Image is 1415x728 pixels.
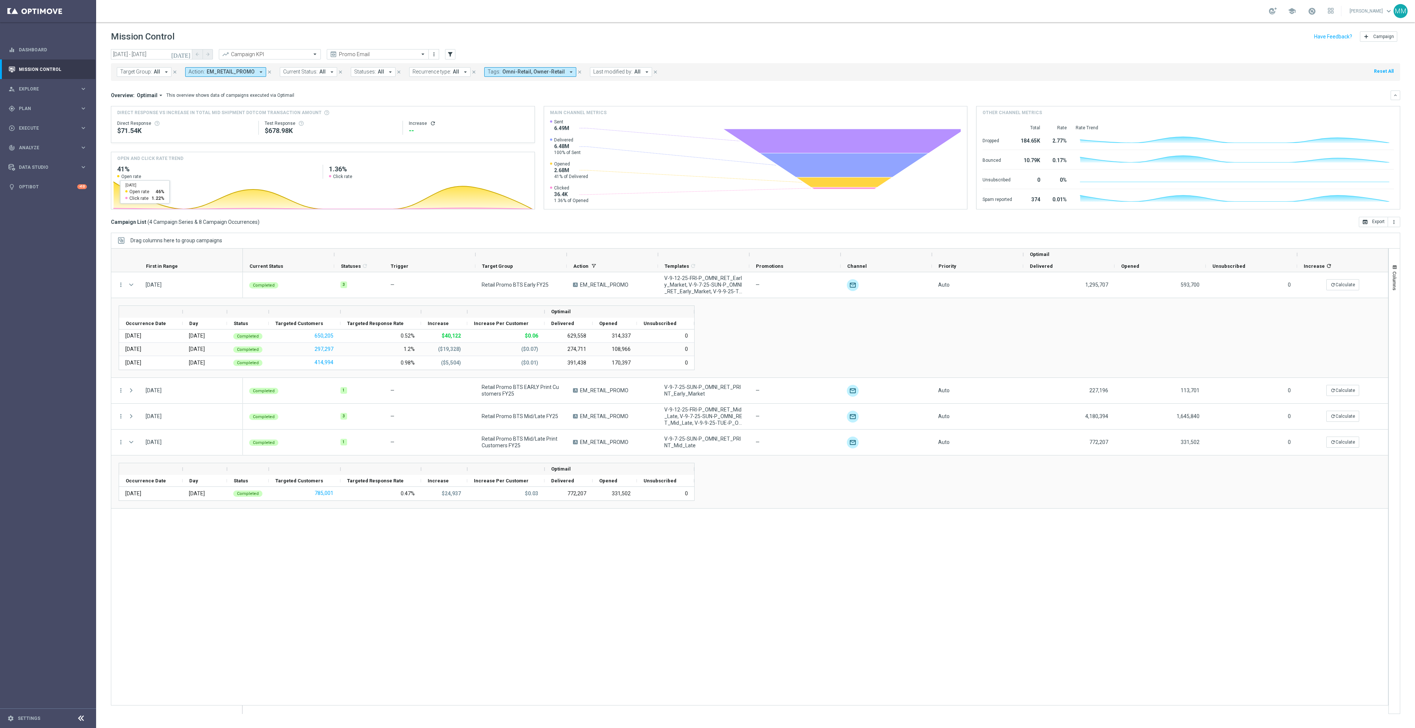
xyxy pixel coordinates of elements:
button: refreshCalculate [1326,385,1359,396]
button: Data Studio keyboard_arrow_right [8,164,87,170]
i: keyboard_arrow_right [80,105,87,112]
img: Optimail [847,385,859,397]
span: Opened [1121,263,1139,269]
span: 2.68M [554,167,588,174]
div: 31 Aug 2025, Sunday [146,387,162,394]
span: 0 [1288,282,1291,288]
div: Total [1021,125,1040,131]
a: Optibot [19,177,77,196]
button: close [576,68,583,76]
button: close [652,68,659,76]
button: 785,001 [314,489,334,498]
i: arrow_drop_down [258,69,264,75]
img: Optimail [847,437,859,448]
div: 0% [1049,173,1067,185]
i: person_search [9,86,15,92]
i: gps_fixed [9,105,15,112]
div: Data Studio [9,164,80,171]
span: Optimail [551,309,571,314]
div: Increase [409,120,528,126]
div: 0 [637,487,694,500]
button: equalizer Dashboard [8,47,87,53]
i: equalizer [9,47,15,53]
span: Drag columns here to group campaigns [130,237,222,243]
button: [DATE] [170,49,192,60]
span: EM_RETAIL_PROMO [580,387,628,394]
button: filter_alt [445,49,455,59]
span: Direct Response VS Increase In Total Mid Shipment Dotcom Transaction Amount [117,109,322,116]
div: Press SPACE to select this row. [243,430,1388,455]
span: Retail Promo BTS EARLY Print Customers FY25 [482,384,560,397]
i: refresh [690,263,696,269]
i: refresh [1330,440,1336,445]
button: Target Group: All arrow_drop_down [117,67,172,77]
p: ($0.07) [521,346,538,352]
i: preview [330,51,337,58]
div: 0.52% [401,332,415,339]
div: Friday [189,359,205,366]
multiple-options-button: Export to CSV [1359,219,1400,225]
div: Rate [1049,125,1067,131]
i: more_vert [431,51,437,57]
button: person_search Explore keyboard_arrow_right [8,86,87,92]
button: more_vert [118,439,124,445]
div: 629,558 [544,329,593,342]
h3: Campaign List [111,219,259,225]
a: Dashboard [19,40,87,59]
div: 1 [340,387,347,394]
a: [PERSON_NAME]keyboard_arrow_down [1349,6,1394,17]
span: All [453,69,459,75]
div: Press SPACE to select this row. [111,404,243,430]
span: Open rate [121,174,141,180]
i: play_circle_outline [9,125,15,131]
span: Completed [253,283,275,288]
h2: 41% [117,165,317,174]
i: keyboard_arrow_right [80,164,87,171]
ng-select: Promo Email [327,49,429,59]
i: close [338,69,343,75]
span: Calculate column [361,262,368,270]
colored-tag: Completed [249,387,278,394]
span: 6.48M [554,143,581,150]
span: All [319,69,326,75]
i: refresh [430,120,436,126]
button: 650,205 [314,331,334,341]
i: arrow_drop_down [462,69,469,75]
i: more_vert [118,387,124,394]
div: 391,438 [544,356,593,369]
span: Current Status [250,263,283,269]
span: Target Group: [120,69,152,75]
button: arrow_back [192,49,203,59]
i: open_in_browser [1362,219,1368,225]
span: 593,700 [1181,282,1199,288]
span: 41% of Delivered [554,174,588,180]
i: close [653,69,658,75]
button: track_changes Analyze keyboard_arrow_right [8,145,87,151]
span: EM_RETAIL_PROMO [207,69,255,75]
div: 3 [340,281,347,288]
span: Delivered [1030,263,1053,269]
button: 414,994 [314,358,334,367]
i: arrow_drop_down [157,92,164,99]
span: Data Studio [19,165,80,170]
i: close [172,69,177,75]
div: Press SPACE to select this row. [111,378,243,404]
span: Last modified by: [593,69,632,75]
div: 2.77% [1049,134,1067,146]
button: refreshCalculate [1326,437,1359,448]
button: keyboard_arrow_down [1391,90,1400,100]
span: Columns [1392,271,1398,290]
h4: OPEN AND CLICK RATE TREND [117,155,183,162]
h4: Main channel metrics [550,109,607,116]
div: 170,397 [593,356,637,369]
div: 314,337 [593,329,637,342]
button: Recurrence type: All arrow_drop_down [409,67,471,77]
div: Optibot [9,177,87,196]
div: This overview shows data of campaigns executed via Optimail [166,92,294,99]
span: V-9-7-25-SUN-P_OMNI_RET_PRINT_Early_Market [664,384,743,397]
span: Action: [189,69,205,75]
i: arrow_back [195,52,200,57]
